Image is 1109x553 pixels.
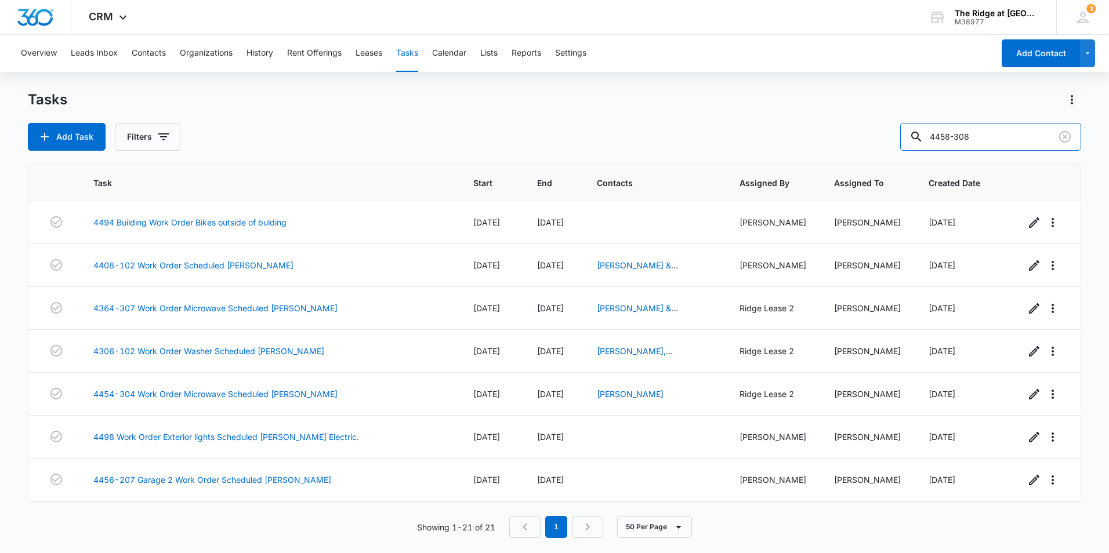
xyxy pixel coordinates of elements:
div: Ridge Lease 2 [740,345,806,357]
div: [PERSON_NAME] [834,216,901,228]
button: Clear [1056,128,1074,146]
div: [PERSON_NAME] [834,259,901,271]
button: History [247,35,273,72]
a: 4494 Building Work Order Bikes outside of bulding [93,216,287,228]
a: 4456-207 Garage 2 Work Order Scheduled [PERSON_NAME] [93,474,331,486]
em: 1 [545,516,567,538]
button: Leases [356,35,382,72]
span: [DATE] [537,389,564,399]
span: Assigned To [834,177,884,189]
span: [DATE] [929,303,955,313]
span: [DATE] [929,475,955,485]
button: Lists [480,35,498,72]
div: account id [955,18,1039,26]
h1: Tasks [28,91,67,108]
a: 4498 Work Order Exterior lights Scheduled [PERSON_NAME] Electric. [93,431,359,443]
span: Created Date [929,177,980,189]
span: [DATE] [929,217,955,227]
input: Search Tasks [900,123,1081,151]
button: Overview [21,35,57,72]
button: Rent Offerings [287,35,342,72]
span: End [537,177,552,189]
span: 3 [1086,4,1096,13]
span: [DATE] [473,303,500,313]
span: [DATE] [537,303,564,313]
div: [PERSON_NAME] [834,474,901,486]
a: 4454-304 Work Order Microwave Scheduled [PERSON_NAME] [93,388,338,400]
span: [DATE] [929,389,955,399]
a: [PERSON_NAME] [597,389,664,399]
div: [PERSON_NAME] [834,388,901,400]
span: Contacts [597,177,695,189]
span: [DATE] [537,432,564,442]
span: [DATE] [537,475,564,485]
button: Calendar [432,35,466,72]
span: [DATE] [537,260,564,270]
div: Ridge Lease 2 [740,302,806,314]
button: 50 Per Page [617,516,692,538]
div: [PERSON_NAME] [740,216,806,228]
div: account name [955,9,1039,18]
div: [PERSON_NAME] [740,259,806,271]
a: [PERSON_NAME] & [PERSON_NAME] [597,260,678,282]
button: Leads Inbox [71,35,118,72]
a: [PERSON_NAME] & [PERSON_NAME] [597,303,678,325]
span: CRM [89,10,113,23]
span: Assigned By [740,177,789,189]
nav: Pagination [509,516,603,538]
button: Reports [512,35,541,72]
button: Tasks [396,35,418,72]
span: [DATE] [537,346,564,356]
a: 4364-307 Work Order Microwave Scheduled [PERSON_NAME] [93,302,338,314]
span: [DATE] [929,260,955,270]
a: [PERSON_NAME], [PERSON_NAME] [PERSON_NAME] [597,346,673,380]
span: [DATE] [473,217,500,227]
span: [DATE] [473,346,500,356]
div: notifications count [1086,4,1096,13]
button: Contacts [132,35,166,72]
button: Add Task [28,123,106,151]
span: Task [93,177,429,189]
span: [DATE] [537,217,564,227]
span: [DATE] [473,475,500,485]
p: Showing 1-21 of 21 [417,521,495,533]
div: [PERSON_NAME] [834,302,901,314]
button: Add Contact [1002,39,1080,67]
span: Start [473,177,492,189]
button: Filters [115,123,180,151]
div: [PERSON_NAME] [834,431,901,443]
span: [DATE] [473,260,500,270]
div: [PERSON_NAME] [740,431,806,443]
div: [PERSON_NAME] [834,345,901,357]
div: [PERSON_NAME] [740,474,806,486]
button: Actions [1063,90,1081,109]
span: [DATE] [929,432,955,442]
span: [DATE] [473,389,500,399]
a: 4306-102 Work Order Washer Scheduled [PERSON_NAME] [93,345,324,357]
a: 4408-102 Work Order Scheduled [PERSON_NAME] [93,259,293,271]
button: Settings [555,35,586,72]
button: Organizations [180,35,233,72]
span: [DATE] [929,346,955,356]
span: [DATE] [473,432,500,442]
div: Ridge Lease 2 [740,388,806,400]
